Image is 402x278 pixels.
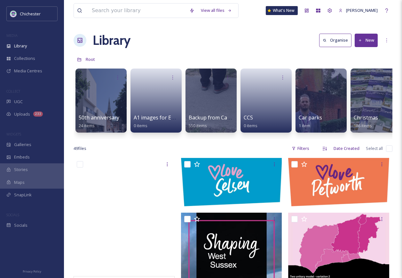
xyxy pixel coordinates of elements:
[354,114,378,121] span: Christmas
[89,4,186,18] input: Search your library
[299,123,310,128] span: 1 item
[14,154,30,160] span: Embeds
[181,158,282,206] img: LoveSelsey-RGB.jpg
[14,222,28,228] span: Socials
[86,55,95,63] a: Root
[14,192,32,198] span: SnapLink
[244,123,257,128] span: 0 items
[134,115,191,128] a: A1 images for EPH walls0 items
[14,99,23,105] span: UGC
[33,111,43,117] div: 233
[134,123,147,128] span: 0 items
[14,179,25,185] span: Maps
[6,212,19,217] span: SOCIALS
[6,132,21,136] span: WIDGETS
[189,123,207,128] span: 550 items
[14,167,28,173] span: Stories
[330,142,363,155] div: Date Created
[288,158,389,206] img: LovePetworth-RGB.jpg
[134,114,191,121] span: A1 images for EPH walls
[244,115,257,128] a: CCS0 items
[79,123,95,128] span: 24 items
[354,123,372,128] span: 186 items
[189,115,240,128] a: Backup from Camera550 items
[93,31,130,50] a: Library
[20,11,41,17] span: Chichester
[355,34,378,47] button: New
[6,33,18,38] span: MEDIA
[14,68,42,74] span: Media Centres
[79,115,119,128] a: 50th anniversary24 items
[319,34,351,47] button: Organise
[14,43,27,49] span: Library
[23,267,41,275] a: Privacy Policy
[189,114,240,121] span: Backup from Camera
[74,145,86,151] span: 49 file s
[14,142,31,148] span: Galleries
[86,56,95,62] span: Root
[266,6,298,15] a: What's New
[346,7,378,13] span: [PERSON_NAME]
[354,115,378,128] a: Christmas186 items
[299,115,322,128] a: Car parks1 item
[14,55,35,61] span: Collections
[23,269,41,274] span: Privacy Policy
[10,11,17,17] img: Logo_of_Chichester_District_Council.png
[198,4,235,17] a: View all files
[288,142,312,155] div: Filters
[366,145,383,151] span: Select all
[79,114,119,121] span: 50th anniversary
[335,4,381,17] a: [PERSON_NAME]
[6,89,20,94] span: COLLECT
[14,111,30,117] span: Uploads
[299,114,322,121] span: Car parks
[319,34,355,47] a: Organise
[244,114,253,121] span: CCS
